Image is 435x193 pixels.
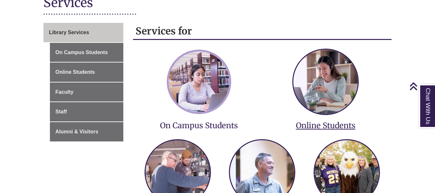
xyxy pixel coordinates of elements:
div: Guide Page Menu [43,23,123,141]
a: Faculty [50,82,123,102]
a: Back to Top [409,82,433,91]
h2: Services for [133,23,392,40]
a: Alumni & Visitors [50,122,123,141]
a: services for online students Online Students [267,43,384,130]
a: services for on campus students On Campus Students [140,43,258,130]
h3: On Campus Students [140,121,258,130]
a: Staff [50,102,123,121]
img: services for on campus students [167,50,231,114]
a: Online Students [50,63,123,82]
span: Library Services [49,30,89,35]
a: On Campus Students [50,43,123,62]
a: Library Services [43,23,123,42]
img: services for online students [293,50,358,114]
h3: Online Students [267,121,384,130]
